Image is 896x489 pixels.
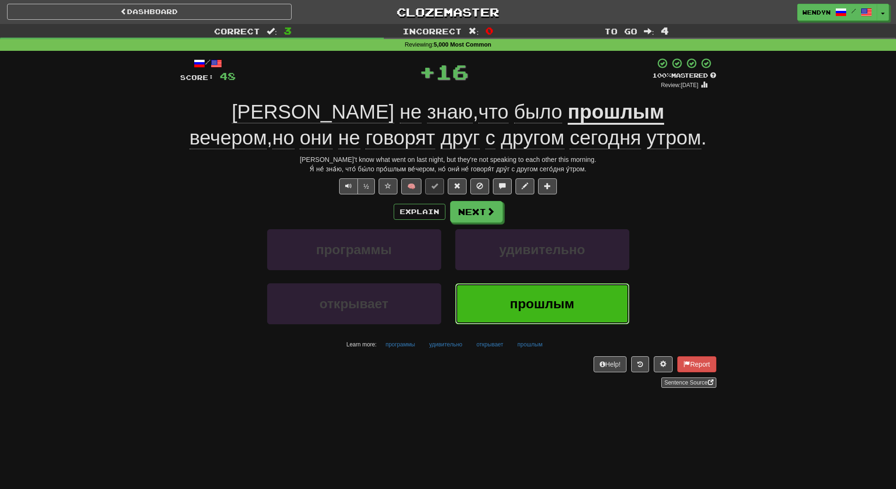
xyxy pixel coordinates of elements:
[434,41,491,48] strong: 5,000 Most Common
[300,127,333,149] span: они
[501,127,564,149] span: другом
[180,73,214,81] span: Score:
[180,164,716,174] div: Я́ не́ зна́ю, что́ бы́ло про́шлым ве́чером, но́ они́ не́ говоря́т дру́г с другом сего́дня у́тром.
[647,127,701,149] span: утром
[436,60,468,83] span: 16
[604,26,637,36] span: To go
[316,242,392,257] span: программы
[7,4,292,20] a: Dashboard
[425,178,444,194] button: Set this sentence to 100% Mastered (alt+m)
[661,25,669,36] span: 4
[337,178,375,194] div: Text-to-speech controls
[306,4,590,20] a: Clozemaster
[232,101,394,123] span: [PERSON_NAME]
[319,297,388,311] span: открывает
[514,101,563,123] span: было
[538,178,557,194] button: Add to collection (alt+a)
[267,229,441,270] button: программы
[180,155,716,164] div: [PERSON_NAME]'t know what went on last night, but they're not speaking to each other this morning.
[232,101,568,123] span: ,
[448,178,467,194] button: Reset to 0% Mastered (alt+r)
[427,101,473,123] span: знаю
[797,4,877,21] a: WendyN /
[652,72,716,80] div: Mastered
[515,178,534,194] button: Edit sentence (alt+d)
[568,101,664,125] u: прошлым
[338,127,360,149] span: не
[802,8,831,16] span: WendyN
[394,204,445,220] button: Explain
[851,8,856,14] span: /
[357,178,375,194] button: ½
[190,127,267,149] span: вечером
[441,127,480,149] span: друг
[493,178,512,194] button: Discuss sentence (alt+u)
[631,356,649,372] button: Round history (alt+y)
[468,27,479,35] span: :
[455,229,629,270] button: удивительно
[450,201,503,223] button: Next
[419,57,436,86] span: +
[267,27,277,35] span: :
[570,127,641,149] span: сегодня
[478,101,508,123] span: что
[403,26,462,36] span: Incorrect
[401,178,421,194] button: 🧠
[272,127,294,149] span: но
[471,337,508,352] button: открывает
[512,337,547,352] button: прошлым
[661,377,716,388] a: Sentence Source
[485,25,493,36] span: 0
[424,337,468,352] button: удивительно
[594,356,627,372] button: Help!
[214,26,260,36] span: Correct
[400,101,422,123] span: не
[379,178,397,194] button: Favorite sentence (alt+f)
[190,127,707,149] span: , .
[347,341,377,348] small: Learn more:
[381,337,420,352] button: программы
[284,25,292,36] span: 3
[180,57,236,69] div: /
[339,178,358,194] button: Play sentence audio (ctl+space)
[652,72,671,79] span: 100 %
[499,242,585,257] span: удивительно
[470,178,489,194] button: Ignore sentence (alt+i)
[220,70,236,82] span: 48
[455,283,629,324] button: прошлым
[485,127,495,149] span: с
[661,82,698,88] small: Review: [DATE]
[644,27,654,35] span: :
[677,356,716,372] button: Report
[510,297,574,311] span: прошлым
[365,127,435,149] span: говорят
[267,283,441,324] button: открывает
